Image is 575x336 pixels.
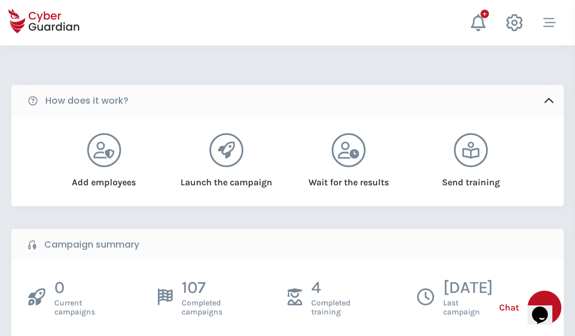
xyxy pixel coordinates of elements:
[44,238,139,252] b: Campaign summary
[57,167,151,189] div: Add employees
[311,299,350,317] span: Completed training
[302,167,396,189] div: Wait for the results
[182,299,222,317] span: Completed campaigns
[182,277,222,299] p: 107
[179,167,273,189] div: Launch the campaign
[443,277,493,299] p: [DATE]
[311,277,350,299] p: 4
[499,301,519,314] span: Chat
[54,299,95,317] span: Current campaigns
[480,10,489,18] div: +
[45,94,128,108] b: How does it work?
[54,277,95,299] p: 0
[424,167,518,189] div: Send training
[527,291,564,325] iframe: chat widget
[443,299,493,317] span: Last campaign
